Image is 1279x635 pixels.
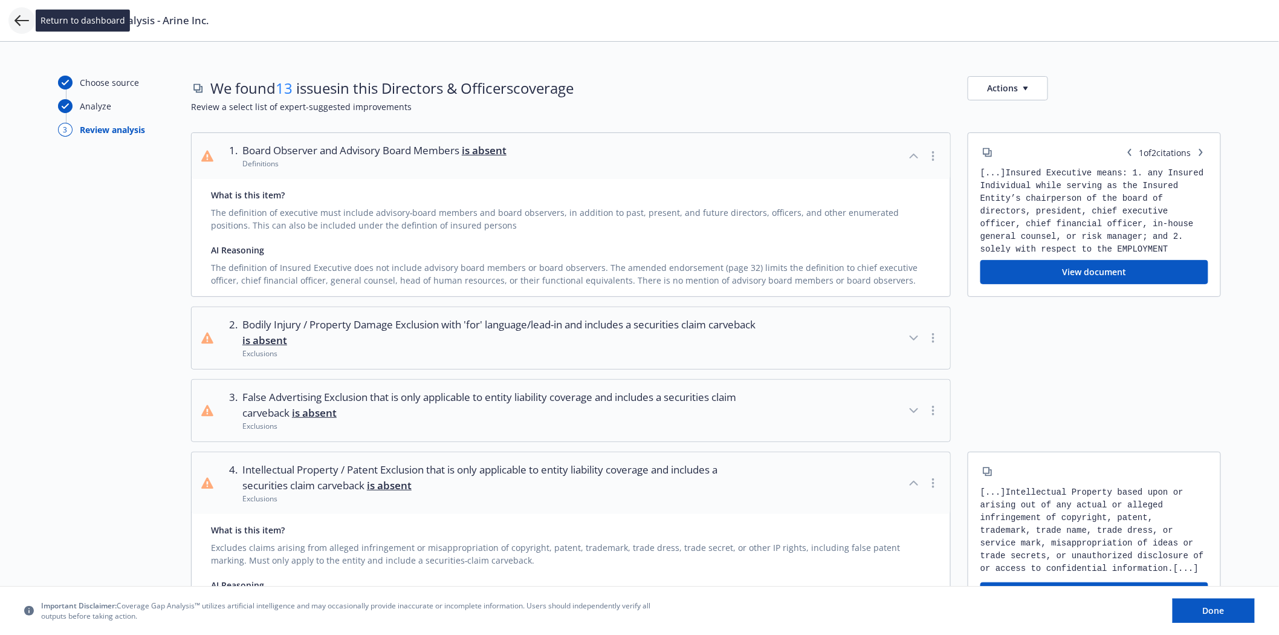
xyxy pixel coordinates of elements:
[80,100,111,112] div: Analyze
[367,478,412,492] span: is absent
[40,14,125,27] span: Return to dashboard
[223,462,238,504] div: 4 .
[242,389,756,422] span: False Advertising Exclusion that is only applicable to entity liability coverage and includes a s...
[210,78,574,99] span: We found issues in this Directors & Officers coverage
[80,123,145,136] div: Review analysis
[80,76,139,89] div: Choose source
[211,536,931,567] div: Excludes claims arising from alleged infringement or misappropriation of copyright, patent, trade...
[192,452,950,514] button: 4.Intellectual Property / Patent Exclusion that is only applicable to entity liability coverage a...
[242,348,756,359] div: Exclusions
[242,462,756,494] span: Intellectual Property / Patent Exclusion that is only applicable to entity liability coverage and...
[211,244,931,256] div: AI Reasoning
[41,601,117,611] span: Important Disclaimer:
[980,486,1208,575] div: [...] Intellectual Property based upon or arising out of any actual or alleged infringement of co...
[968,76,1048,100] button: Actions
[276,78,293,98] span: 13
[58,123,73,137] div: 3
[1173,599,1255,623] button: Done
[191,100,1221,113] span: Review a select list of expert-suggested improvements
[980,167,1208,253] div: [...] Insured Executive means: 1. any Insured Individual while serving as the Insured Entity’s ch...
[223,317,238,359] div: 2 .
[1203,605,1225,616] span: Done
[292,406,337,420] span: is absent
[242,493,756,504] div: Exclusions
[211,524,931,536] div: What is this item?
[242,158,507,169] div: Definitions
[192,133,950,179] button: 1.Board Observer and Advisory Board Members is absentDefinitions
[211,256,931,287] div: The definition of Insured Executive does not include advisory board members or board observers. T...
[242,143,507,158] span: Board Observer and Advisory Board Members
[223,389,238,432] div: 3 .
[242,333,287,347] span: is absent
[242,421,756,431] div: Exclusions
[980,582,1208,607] button: View document
[211,189,931,201] div: What is this item?
[1122,145,1208,160] span: 1 of 2 citations
[41,601,658,621] span: Coverage Gap Analysis™ utilizes artificial intelligence and may occasionally provide inaccurate o...
[242,317,756,349] span: Bodily Injury / Property Damage Exclusion with 'for' language/lead-in and includes a securities c...
[462,143,507,157] span: is absent
[223,143,238,169] div: 1 .
[211,201,931,232] div: The definition of executive must include advisory‑board members and board observers, in addition ...
[211,579,931,591] div: AI Reasoning
[192,380,950,441] button: 3.False Advertising Exclusion that is only applicable to entity liability coverage and includes a...
[980,260,1208,284] button: View document
[192,307,950,369] button: 2.Bodily Injury / Property Damage Exclusion with 'for' language/lead-in and includes a securities...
